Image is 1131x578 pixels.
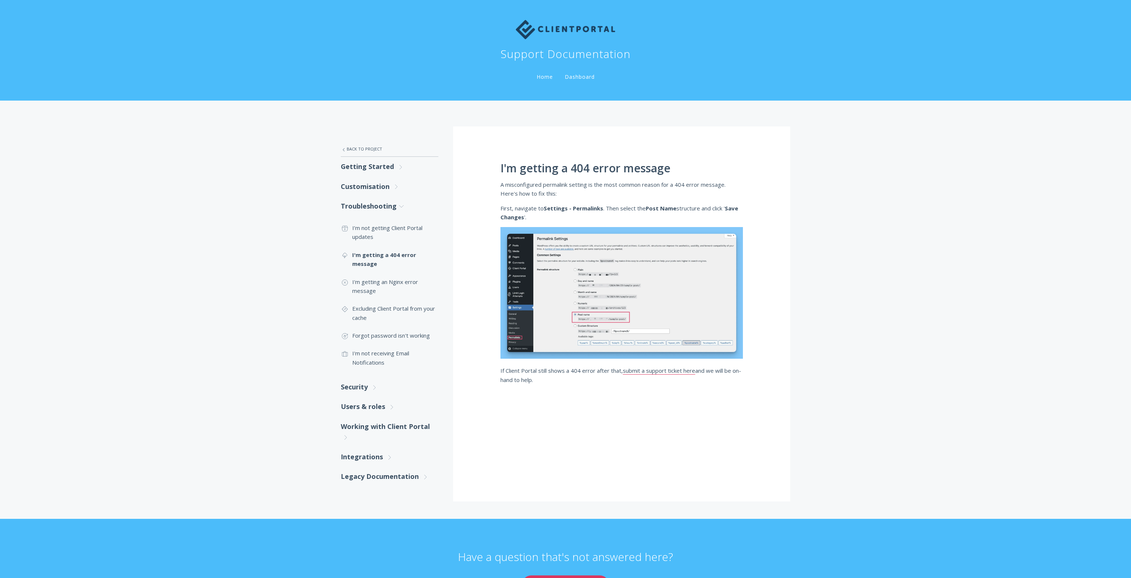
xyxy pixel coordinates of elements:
a: Security [341,377,438,397]
a: submit a support ticket here [623,367,695,375]
p: First, navigate to . Then select the structure and click ' '. [500,204,743,222]
a: Integrations [341,447,438,467]
a: Dashboard [563,73,596,80]
a: Forgot password isn't working [341,327,438,344]
a: I'm getting a 404 error message [341,246,438,273]
a: Back to Project [341,141,438,157]
strong: Save Changes [500,205,738,221]
img: screenshot showing permalink settings [500,227,743,359]
a: Troubleshooting [341,196,438,216]
p: A misconfigured permalink setting is the most common reason for a 404 error message. Here's how t... [500,180,743,198]
strong: Post Name [646,205,676,212]
a: Excluding Client Portal from your cache [341,300,438,327]
p: If Client Portal still shows a 404 error after that, and we will be on-hand to help. [500,366,743,384]
a: Customisation [341,177,438,196]
a: Users & roles [341,397,438,416]
h1: I'm getting a 404 error message [500,162,743,175]
h1: Support Documentation [500,47,631,61]
p: Have a question that's not answered here? [458,550,673,576]
a: I'm not receiving Email Notifications [341,344,438,371]
a: Home [535,73,554,80]
strong: Settings - Permalinks [544,205,603,212]
a: I'm getting an Nginx error message [341,273,438,300]
a: I’m not getting Client Portal updates [341,219,438,246]
a: Working with Client Portal [341,417,438,447]
a: Getting Started [341,157,438,176]
a: Legacy Documentation [341,467,438,486]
